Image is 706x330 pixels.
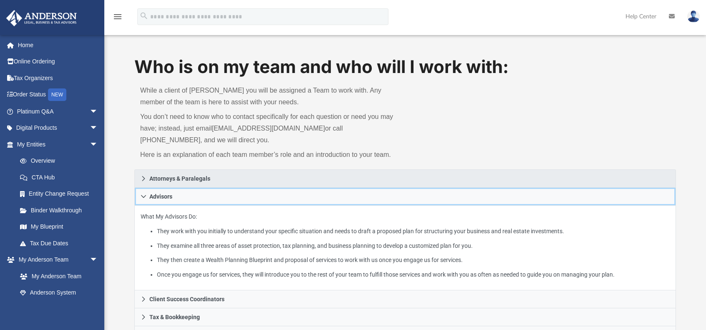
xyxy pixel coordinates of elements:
[6,70,111,86] a: Tax Organizers
[12,186,111,202] a: Entity Change Request
[140,111,399,146] p: You don’t need to know who to contact specifically for each question or need you may have; instea...
[134,308,676,326] a: Tax & Bookkeeping
[134,206,676,290] div: Advisors
[157,255,670,265] li: They then create a Wealth Planning Blueprint and proposal of services to work with us once you en...
[6,37,111,53] a: Home
[12,169,111,186] a: CTA Hub
[6,120,111,136] a: Digital Productsarrow_drop_down
[12,285,106,301] a: Anderson System
[134,188,676,206] a: Advisors
[149,194,172,199] span: Advisors
[113,16,123,22] a: menu
[12,153,111,169] a: Overview
[12,219,106,235] a: My Blueprint
[90,252,106,269] span: arrow_drop_down
[134,55,676,79] h1: Who is on my team and who will I work with:
[90,103,106,120] span: arrow_drop_down
[149,296,224,302] span: Client Success Coordinators
[12,202,111,219] a: Binder Walkthrough
[157,241,670,251] li: They examine all three areas of asset protection, tax planning, and business planning to develop ...
[6,136,111,153] a: My Entitiesarrow_drop_down
[6,53,111,70] a: Online Ordering
[157,226,670,237] li: They work with you initially to understand your specific situation and needs to draft a proposed ...
[12,268,102,285] a: My Anderson Team
[12,235,111,252] a: Tax Due Dates
[48,88,66,101] div: NEW
[4,10,79,26] img: Anderson Advisors Platinum Portal
[149,176,210,181] span: Attorneys & Paralegals
[6,86,111,103] a: Order StatusNEW
[157,270,670,280] li: Once you engage us for services, they will introduce you to the rest of your team to fulfill thos...
[6,103,111,120] a: Platinum Q&Aarrow_drop_down
[134,169,676,188] a: Attorneys & Paralegals
[687,10,700,23] img: User Pic
[140,85,399,108] p: While a client of [PERSON_NAME] you will be assigned a Team to work with. Any member of the team ...
[212,125,325,132] a: [EMAIL_ADDRESS][DOMAIN_NAME]
[141,212,670,280] p: What My Advisors Do:
[90,120,106,137] span: arrow_drop_down
[90,136,106,153] span: arrow_drop_down
[140,149,399,161] p: Here is an explanation of each team member’s role and an introduction to your team.
[12,301,106,317] a: Client Referrals
[113,12,123,22] i: menu
[149,314,200,320] span: Tax & Bookkeeping
[139,11,149,20] i: search
[134,290,676,308] a: Client Success Coordinators
[6,252,106,268] a: My Anderson Teamarrow_drop_down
